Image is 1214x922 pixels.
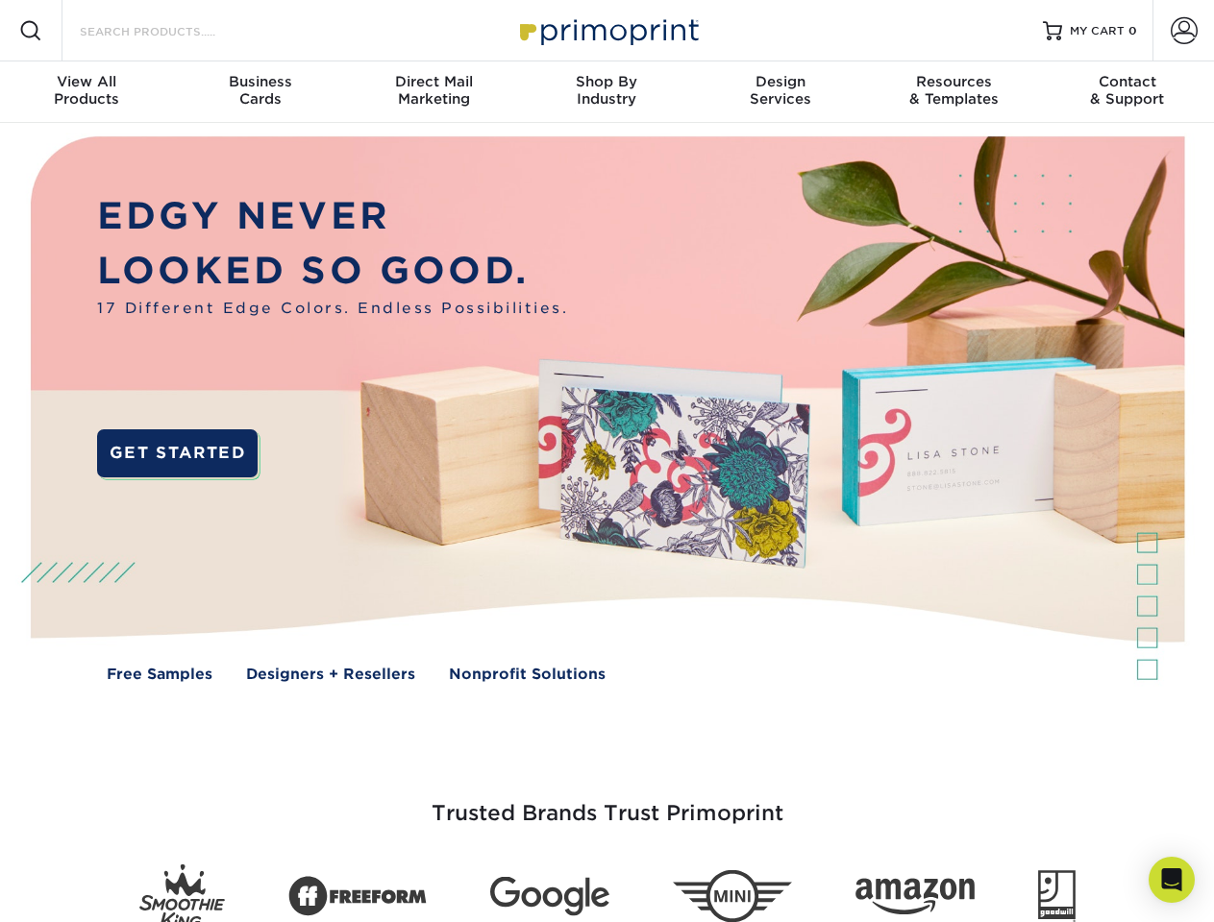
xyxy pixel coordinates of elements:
a: Nonprofit Solutions [449,664,606,686]
span: Shop By [520,73,693,90]
a: Resources& Templates [867,61,1040,123]
img: Amazon [855,879,975,915]
img: Google [490,877,609,916]
span: Business [173,73,346,90]
h3: Trusted Brands Trust Primoprint [45,755,1170,849]
a: Direct MailMarketing [347,61,520,123]
a: Contact& Support [1041,61,1214,123]
div: Cards [173,73,346,108]
p: LOOKED SO GOOD. [97,244,568,299]
a: Shop ByIndustry [520,61,693,123]
img: Goodwill [1038,870,1076,922]
span: Direct Mail [347,73,520,90]
img: Primoprint [511,10,704,51]
div: Marketing [347,73,520,108]
div: & Templates [867,73,1040,108]
a: BusinessCards [173,61,346,123]
a: GET STARTED [97,429,258,477]
p: EDGY NEVER [97,189,568,244]
div: Open Intercom Messenger [1149,857,1195,903]
div: & Support [1041,73,1214,108]
span: Design [694,73,867,90]
div: Industry [520,73,693,108]
span: 0 [1128,24,1137,37]
a: DesignServices [694,61,867,123]
span: Resources [867,73,1040,90]
span: Contact [1041,73,1214,90]
span: 17 Different Edge Colors. Endless Possibilities. [97,298,568,320]
span: MY CART [1070,23,1125,39]
input: SEARCH PRODUCTS..... [78,19,265,42]
a: Designers + Resellers [246,664,415,686]
div: Services [694,73,867,108]
a: Free Samples [107,664,212,686]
